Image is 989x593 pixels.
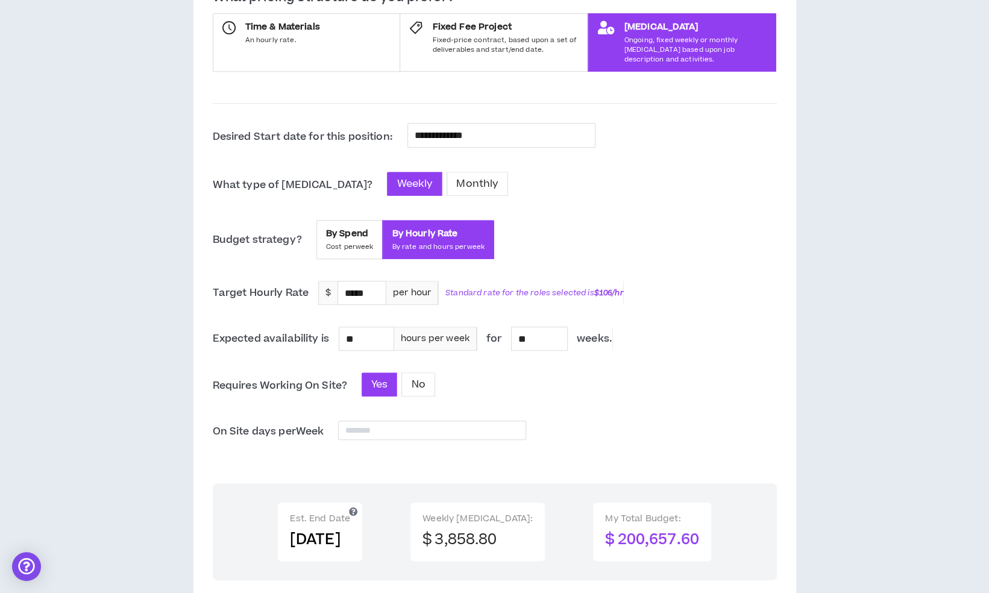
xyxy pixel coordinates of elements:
[394,327,477,351] div: hours per week
[567,327,613,351] p: weeks .
[594,287,624,298] b: $106 /hr
[12,552,41,581] div: Open Intercom Messenger
[290,529,341,551] span: [DATE]
[245,36,320,45] span: An hourly rate.
[245,21,320,33] span: Time & Materials
[290,512,350,526] span: Est. End Date
[456,177,498,191] span: Monthly
[213,378,348,393] p: Requires Working On Site?
[624,21,767,33] span: [MEDICAL_DATA]
[371,377,388,392] span: Yes
[213,327,339,351] p: Expected availability is
[213,233,302,247] p: Budget strategy?
[386,281,438,305] div: per hour
[432,21,579,33] span: Fixed Fee Project
[475,529,497,550] span: .80
[213,130,393,144] p: Desired Start date for this position:
[213,424,324,439] p: On Site days per Week
[326,228,374,240] span: By Spend
[438,281,624,305] p: Standard rate for the roles selected is
[392,242,485,252] span: By rate and hours per week
[213,281,319,305] p: Target Hourly Rate
[605,529,615,551] span: $
[422,512,533,526] div: Weekly [MEDICAL_DATA]:
[222,21,236,34] span: clock-circle
[676,529,699,550] span: .60
[477,327,512,351] p: for
[624,36,767,64] span: Ongoing, fixed weekly or monthly [MEDICAL_DATA] based upon job description and activities.
[617,529,676,550] span: 200,657
[605,512,699,526] div: My Total Budget:
[432,36,579,54] span: Fixed-price contract, based upon a set of deliverables and start/end date.
[411,377,425,392] span: No
[213,178,373,192] p: What type of [MEDICAL_DATA]?
[422,529,432,551] span: $
[397,177,433,191] span: Weekly
[392,228,485,240] span: By Hourly Rate
[409,21,422,34] span: tag
[435,529,475,550] span: 3,858
[326,242,374,252] span: Cost per week
[318,281,338,305] div: $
